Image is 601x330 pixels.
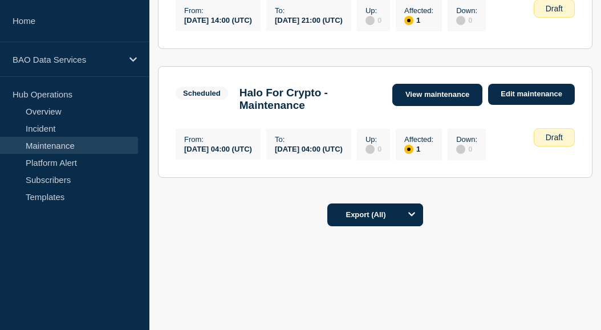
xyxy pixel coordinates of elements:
[275,135,343,144] p: To :
[400,203,423,226] button: Options
[456,145,465,154] div: disabled
[404,6,433,15] p: Affected :
[184,6,252,15] p: From :
[456,16,465,25] div: disabled
[366,144,381,154] div: 0
[404,145,413,154] div: affected
[366,6,381,15] p: Up :
[534,128,575,146] div: Draft
[13,55,122,64] p: BAO Data Services
[366,16,375,25] div: disabled
[366,135,381,144] p: Up :
[183,89,221,97] div: Scheduled
[275,6,343,15] p: To :
[456,6,477,15] p: Down :
[456,144,477,154] div: 0
[404,135,433,144] p: Affected :
[456,135,477,144] p: Down :
[184,144,252,153] div: [DATE] 04:00 (UTC)
[184,15,252,25] div: [DATE] 14:00 (UTC)
[275,144,343,153] div: [DATE] 04:00 (UTC)
[392,84,482,106] a: View maintenance
[404,16,413,25] div: affected
[456,15,477,25] div: 0
[327,203,423,226] button: Export (All)
[275,15,343,25] div: [DATE] 21:00 (UTC)
[366,145,375,154] div: disabled
[184,135,252,144] p: From :
[366,15,381,25] div: 0
[404,15,433,25] div: 1
[488,84,575,105] a: Edit maintenance
[239,87,381,112] h3: Halo For Crypto - Maintenance
[404,144,433,154] div: 1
